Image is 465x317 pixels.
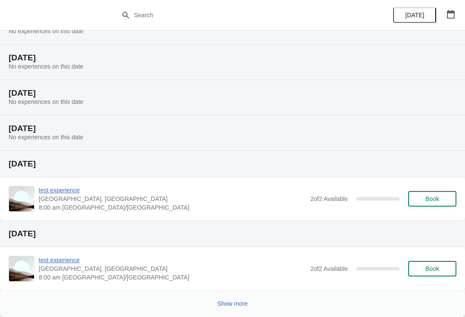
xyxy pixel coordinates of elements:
span: Book [425,195,439,202]
span: No experiences on this date [9,63,84,70]
span: No experiences on this date [9,134,84,141]
button: Show more [214,296,251,311]
span: 2 of 2 Available [310,195,348,202]
button: [DATE] [393,7,436,23]
span: No experiences on this date [9,28,84,35]
span: [GEOGRAPHIC_DATA], [GEOGRAPHIC_DATA] [39,264,306,273]
span: [GEOGRAPHIC_DATA], [GEOGRAPHIC_DATA] [39,195,306,203]
span: test experience [39,186,306,195]
span: [DATE] [405,12,424,19]
span: 8:00 am [GEOGRAPHIC_DATA]/[GEOGRAPHIC_DATA] [39,273,306,282]
button: Book [408,261,456,276]
h2: [DATE] [9,160,456,168]
span: 8:00 am [GEOGRAPHIC_DATA]/[GEOGRAPHIC_DATA] [39,203,306,212]
h2: [DATE] [9,89,456,97]
input: Search [133,7,349,23]
span: No experiences on this date [9,98,84,105]
h2: [DATE] [9,53,456,62]
img: test experience | Heronswood Gardens & Nursery, Latrobe Parade, Dromana VIC, Australia | 8:00 am ... [9,186,34,211]
span: test experience [39,256,306,264]
h2: [DATE] [9,229,456,238]
span: Show more [217,300,248,307]
img: test experience | Heronswood Gardens & Nursery, Latrobe Parade, Dromana VIC, Australia | 8:00 am ... [9,256,34,281]
h2: [DATE] [9,124,456,133]
span: Book [425,265,439,272]
button: Book [408,191,456,207]
span: 2 of 2 Available [310,265,348,272]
